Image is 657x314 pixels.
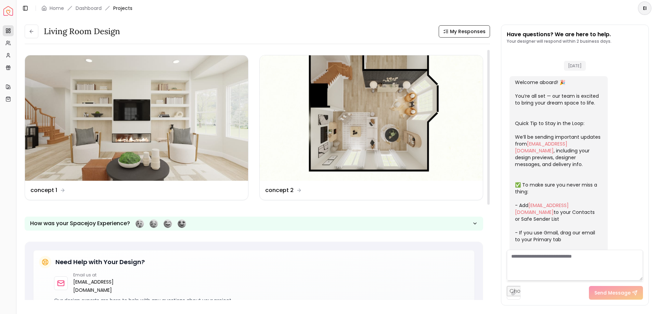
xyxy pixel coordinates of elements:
dd: concept 2 [265,186,294,194]
button: How was your Spacejoy Experience?Feeling terribleFeeling badFeeling goodFeeling awesome [25,217,483,231]
nav: breadcrumb [41,5,132,12]
p: How was your Spacejoy Experience? [30,219,130,228]
a: [EMAIL_ADDRESS][DOMAIN_NAME] [73,278,150,294]
a: [EMAIL_ADDRESS][DOMAIN_NAME] [515,202,569,216]
a: concept 2concept 2 [259,55,483,200]
span: [DATE] [564,61,586,71]
h3: Living Room design [44,26,120,37]
dd: concept 1 [30,186,57,194]
p: Our design experts are here to help with any questions about your project. [54,297,469,304]
span: My Responses [450,28,486,35]
a: Spacejoy [3,6,13,16]
p: Your designer will respond within 2 business days. [507,39,611,44]
a: Dashboard [76,5,102,12]
a: Home [50,5,64,12]
img: concept 1 [25,55,248,181]
button: My Responses [439,25,490,38]
span: EI [639,2,651,14]
h5: Need Help with Your Design? [55,257,145,267]
span: Projects [113,5,132,12]
a: [EMAIL_ADDRESS][DOMAIN_NAME] [515,140,567,154]
a: concept 1concept 1 [25,55,248,200]
p: Have questions? We are here to help. [507,30,611,39]
img: concept 2 [260,55,483,181]
button: EI [638,1,652,15]
img: Spacejoy Logo [3,6,13,16]
p: Email us at [73,272,150,278]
